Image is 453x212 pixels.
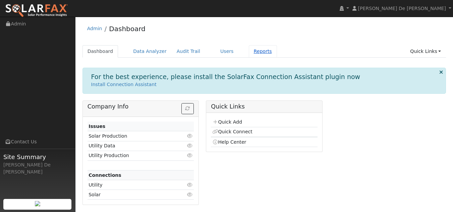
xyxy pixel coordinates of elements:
[187,143,193,148] i: Click to view
[187,192,193,197] i: Click to view
[405,45,446,58] a: Quick Links
[358,6,446,11] span: [PERSON_NAME] De [PERSON_NAME]
[211,103,317,110] h5: Quick Links
[187,153,193,158] i: Click to view
[89,124,105,129] strong: Issues
[249,45,277,58] a: Reports
[212,129,252,134] a: Quick Connect
[88,141,177,151] td: Utility Data
[109,25,146,33] a: Dashboard
[88,190,177,200] td: Solar
[88,180,177,190] td: Utility
[88,151,177,160] td: Utility Production
[87,26,102,31] a: Admin
[91,82,157,87] a: Install Connection Assistant
[82,45,118,58] a: Dashboard
[212,119,242,125] a: Quick Add
[128,45,172,58] a: Data Analyzer
[5,4,68,18] img: SolarFax
[172,45,205,58] a: Audit Trail
[89,172,121,178] strong: Connections
[35,201,40,206] img: retrieve
[212,139,246,145] a: Help Center
[91,73,360,81] h1: For the best experience, please install the SolarFax Connection Assistant plugin now
[215,45,239,58] a: Users
[3,152,72,161] span: Site Summary
[187,134,193,138] i: Click to view
[3,161,72,175] div: [PERSON_NAME] De [PERSON_NAME]
[88,131,177,141] td: Solar Production
[187,183,193,187] i: Click to view
[88,103,194,110] h5: Company Info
